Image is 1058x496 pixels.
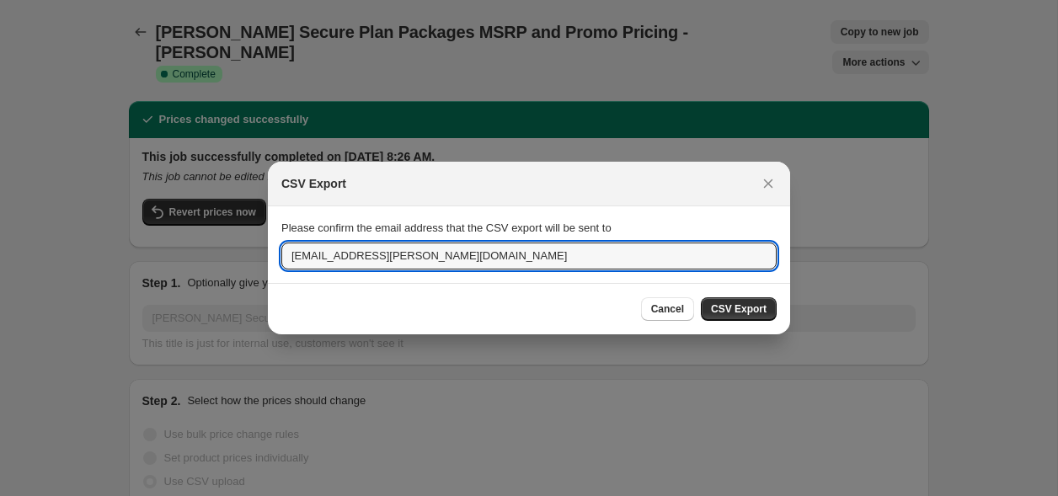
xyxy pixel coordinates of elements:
[701,297,777,321] button: CSV Export
[756,172,780,195] button: Close
[651,302,684,316] span: Cancel
[711,302,767,316] span: CSV Export
[641,297,694,321] button: Cancel
[281,175,346,192] h2: CSV Export
[281,221,612,234] span: Please confirm the email address that the CSV export will be sent to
